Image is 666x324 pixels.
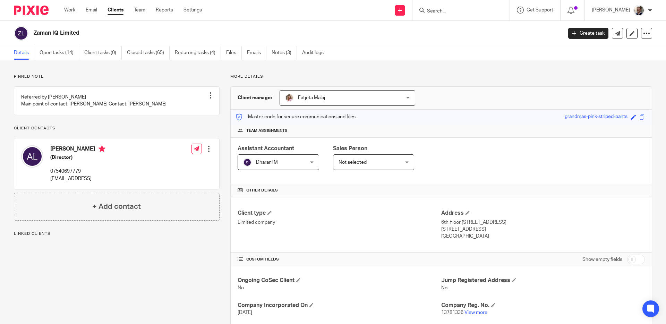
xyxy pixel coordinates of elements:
span: No [441,285,447,290]
a: Email [86,7,97,14]
a: Notes (3) [272,46,297,60]
a: Emails [247,46,266,60]
img: Matt%20Circle.png [633,5,644,16]
span: Team assignments [246,128,288,134]
p: [PERSON_NAME] [592,7,630,14]
p: Limited company [238,219,441,226]
span: Fatjeta Malaj [298,95,325,100]
a: Details [14,46,34,60]
a: Client tasks (0) [84,46,122,60]
p: More details [230,74,652,79]
h2: Zaman IQ Limited [34,29,453,37]
h4: Client type [238,210,441,217]
h4: Address [441,210,645,217]
img: MicrosoftTeams-image%20(5).png [285,94,293,102]
p: [GEOGRAPHIC_DATA] [441,233,645,240]
img: svg%3E [243,158,251,167]
p: [EMAIL_ADDRESS] [50,175,105,182]
img: svg%3E [21,145,43,168]
h5: (Director) [50,154,105,161]
p: 07540697779 [50,168,105,175]
a: Team [134,7,145,14]
span: Get Support [527,8,553,12]
h3: Client manager [238,94,273,101]
a: View more [464,310,487,315]
h4: [PERSON_NAME] [50,145,105,154]
input: Search [426,8,489,15]
p: [STREET_ADDRESS] [441,226,645,233]
h4: Company Reg. No. [441,302,645,309]
h4: Company Incorporated On [238,302,441,309]
h4: CUSTOM FIELDS [238,257,441,262]
a: Settings [183,7,202,14]
a: Audit logs [302,46,329,60]
span: No [238,285,244,290]
p: Linked clients [14,231,220,237]
h4: Ongoing CoSec Client [238,277,441,284]
div: grandmas-pink-striped-pants [565,113,627,121]
a: Clients [108,7,123,14]
label: Show empty fields [582,256,622,263]
span: Assistant Accountant [238,146,294,151]
a: Files [226,46,242,60]
img: svg%3E [14,26,28,41]
a: Recurring tasks (4) [175,46,221,60]
p: Client contacts [14,126,220,131]
a: Create task [568,28,608,39]
span: [DATE] [238,310,252,315]
h4: Jump Registered Address [441,277,645,284]
i: Primary [99,145,105,152]
a: Closed tasks (65) [127,46,170,60]
h4: + Add contact [92,201,141,212]
span: Other details [246,188,278,193]
a: Reports [156,7,173,14]
span: Sales Person [333,146,367,151]
p: Pinned note [14,74,220,79]
img: Pixie [14,6,49,15]
p: 6th Floor [STREET_ADDRESS] [441,219,645,226]
span: 13781336 [441,310,463,315]
p: Master code for secure communications and files [236,113,356,120]
a: Work [64,7,75,14]
span: Not selected [339,160,367,165]
span: Dharani M [256,160,278,165]
a: Open tasks (14) [40,46,79,60]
